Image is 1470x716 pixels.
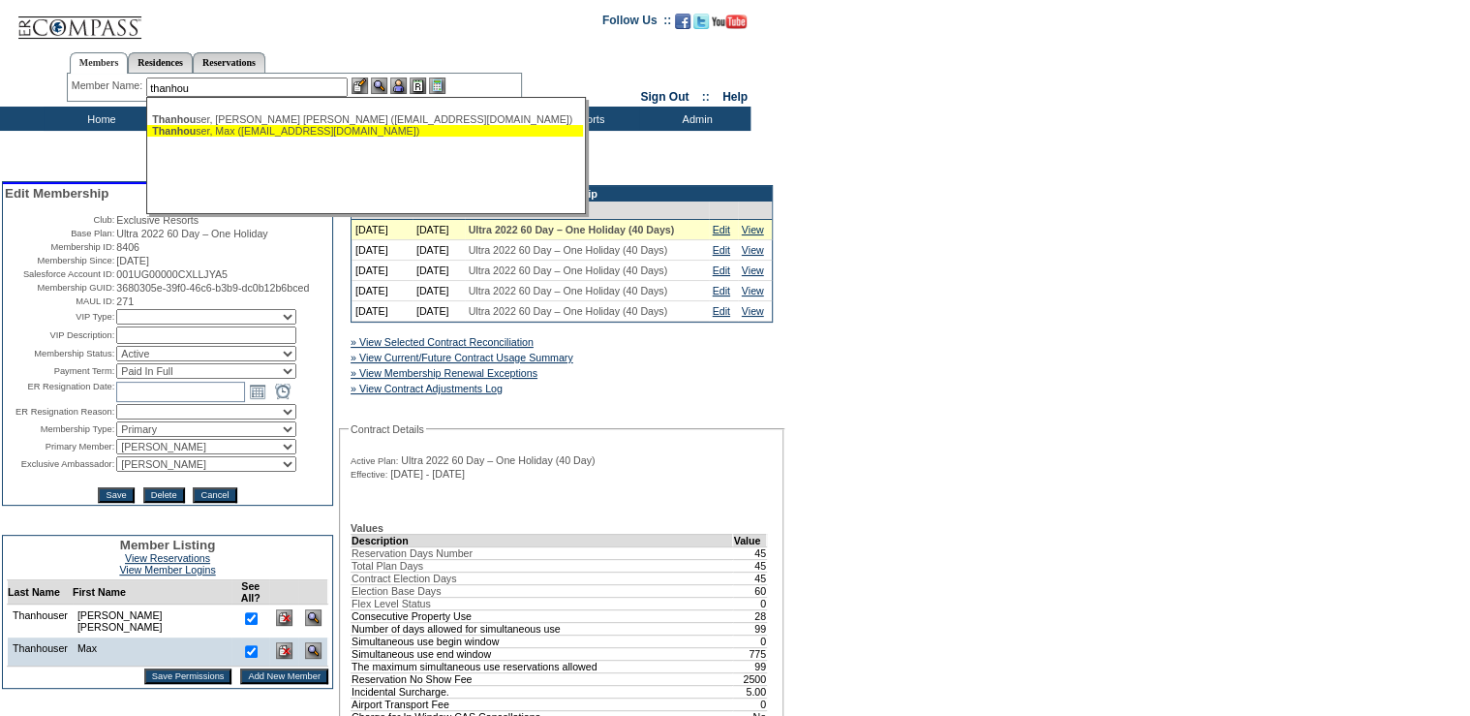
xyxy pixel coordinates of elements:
td: 28 [733,609,767,622]
td: Simultaneous use end window [352,647,733,660]
td: [DATE] [413,281,465,301]
td: Thanhouser [8,638,73,667]
span: Ultra 2022 60 Day – One Holiday (40 Days) [469,244,668,256]
span: :: [702,90,710,104]
td: VIP Type: [5,309,114,325]
b: Values [351,522,383,534]
img: b_calculator.gif [429,78,445,94]
a: » View Contract Adjustments Log [351,383,503,394]
td: Salesforce Account ID: [5,268,114,280]
span: Ultra 2022 60 Day – One Holiday (40 Day) [401,454,595,466]
td: Description [352,534,733,546]
a: View [742,224,764,235]
td: ER Resignation Reason: [5,404,114,420]
td: 5.00 [733,685,767,698]
span: Ultra 2022 60 Day – One Holiday (40 Days) [469,265,668,276]
span: Edit Membership [5,186,108,201]
span: Thanhou [152,125,196,137]
span: Ultra 2022 60 Day – One Holiday [116,228,267,239]
img: Become our fan on Facebook [675,14,690,29]
span: Total Plan Days [352,560,423,572]
td: [DATE] [352,220,413,240]
img: Follow us on Twitter [693,14,709,29]
td: 0 [733,698,767,710]
td: [DATE] [413,240,465,261]
span: Flex Level Status [352,598,431,609]
td: Admin [639,107,750,131]
input: Save Permissions [144,669,232,684]
td: Membership Status: [5,346,114,361]
a: View Reservations [125,552,210,564]
td: [PERSON_NAME] [PERSON_NAME] [73,605,232,638]
td: MAUL ID: [5,296,114,307]
td: Last Name [8,580,73,605]
a: View [742,305,764,317]
a: » View Selected Contract Reconciliation [351,336,534,348]
td: Simultaneous use begin window [352,635,733,647]
td: Club: [5,214,114,226]
span: 8406 [116,241,139,253]
td: 2500 [733,672,767,685]
span: 001UG00000CXLLJYA5 [116,268,228,280]
td: Airport Transport Fee [352,698,733,710]
td: Thanhouser [8,605,73,638]
span: [DATE] [116,255,149,266]
a: Residences [128,52,193,73]
a: Edit [713,305,730,317]
a: Edit [713,265,730,276]
td: Number of days allowed for simultaneous use [352,622,733,635]
span: Election Base Days [352,585,441,597]
td: Exclusive Ambassador: [5,456,114,472]
img: View Dashboard [305,609,322,626]
td: Membership GUID: [5,282,114,294]
span: Thanhou [152,113,196,125]
td: Payment Term: [5,363,114,379]
a: View [742,244,764,256]
a: Help [722,90,748,104]
div: Member Name: [72,78,146,94]
td: VIP Description: [5,327,114,344]
td: [DATE] [413,261,465,281]
td: Follow Us :: [602,12,671,35]
td: [DATE] [413,301,465,322]
td: Consecutive Property Use [352,609,733,622]
img: Delete [276,609,292,626]
td: 45 [733,559,767,572]
td: 0 [733,635,767,647]
td: 99 [733,660,767,672]
td: 99 [733,622,767,635]
td: [DATE] [352,261,413,281]
a: Edit [713,285,730,296]
span: 3680305e-39f0-46c6-b3b9-dc0b12b6bced [116,282,309,294]
td: Home [44,107,155,131]
a: Open the calendar popup. [247,381,268,402]
td: Membership Since: [5,255,114,266]
td: Max [73,638,232,667]
span: Effective: [351,469,387,481]
td: 775 [733,647,767,660]
a: Subscribe to our YouTube Channel [712,19,747,31]
td: 60 [733,584,767,597]
span: 271 [116,296,134,307]
span: Reservation Days Number [352,547,473,559]
td: [DATE] [352,240,413,261]
a: » View Current/Future Contract Usage Summary [351,352,573,363]
div: ser, [PERSON_NAME] [PERSON_NAME] ([EMAIL_ADDRESS][DOMAIN_NAME]) [152,113,578,125]
img: Subscribe to our YouTube Channel [712,15,747,29]
a: View [742,285,764,296]
td: Value [733,534,767,546]
td: The maximum simultaneous use reservations allowed [352,660,733,672]
a: Reservations [193,52,265,73]
td: ER Resignation Date: [5,381,114,402]
input: Cancel [193,487,236,503]
td: 45 [733,572,767,584]
img: Delete [276,642,292,659]
td: Reservation No Show Fee [352,672,733,685]
a: View [742,265,764,276]
input: Delete [143,487,185,503]
td: Membership Type: [5,421,114,437]
span: [DATE] - [DATE] [390,468,465,480]
a: » View Membership Renewal Exceptions [351,367,537,379]
a: Edit [713,224,730,235]
td: [DATE] [413,220,465,240]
